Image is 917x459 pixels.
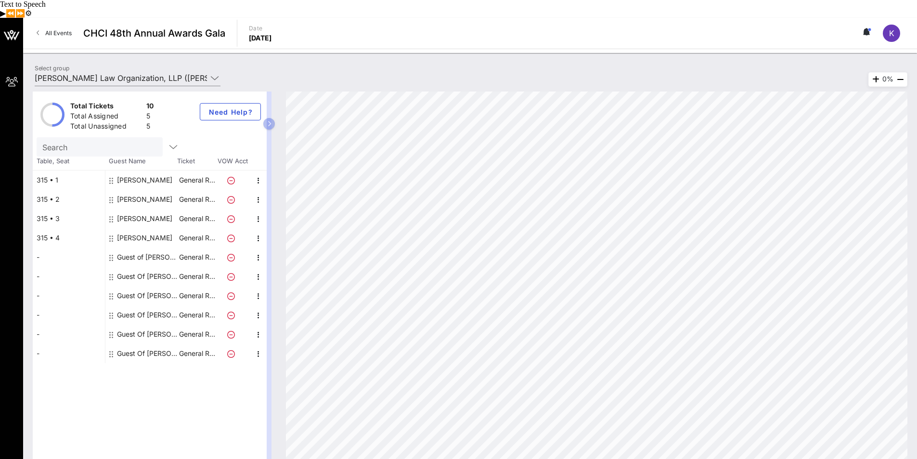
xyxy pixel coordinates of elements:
[33,190,105,209] div: 315 • 2
[178,267,216,286] p: General R…
[249,24,272,33] p: Date
[31,26,77,41] a: All Events
[117,286,178,305] div: Guest Of Olivarez Madruga Law Organization, LLP
[178,190,216,209] p: General R…
[200,103,261,120] button: Need Help?
[216,157,249,166] span: VOW Acct
[33,305,105,325] div: -
[33,248,105,267] div: -
[117,305,178,325] div: Guest Of Olivarez Madruga Law Organization, LLP
[6,9,15,18] button: Previous
[83,26,225,40] span: CHCI 48th Annual Awards Gala
[117,344,178,363] div: Guest Of Olivarez Madruga Law Organization, LLP
[178,305,216,325] p: General R…
[70,101,142,113] div: Total Tickets
[117,209,172,228] div: Javier Llano
[117,248,178,267] div: Guest of Olivarez Madruga Law Organization, LLP
[889,28,894,38] span: K
[178,248,216,267] p: General R…
[33,267,105,286] div: -
[883,25,900,42] div: K
[178,228,216,248] p: General R…
[105,157,177,166] span: Guest Name
[33,157,105,166] span: Table, Seat
[868,72,907,87] div: 0%
[33,325,105,344] div: -
[146,121,154,133] div: 5
[146,101,154,113] div: 10
[25,9,32,18] button: Settings
[70,121,142,133] div: Total Unassigned
[117,190,172,209] div: Dotti Mavromatis
[117,170,172,190] div: Rick Olivarez
[33,344,105,363] div: -
[33,228,105,248] div: 315 • 4
[208,108,253,116] span: Need Help?
[178,325,216,344] p: General R…
[117,228,172,248] div: Michelle Peña Burkholder
[117,267,178,286] div: Guest Of Olivarez Madruga Law Organization, LLP
[70,111,142,123] div: Total Assigned
[177,157,216,166] span: Ticket
[178,286,216,305] p: General R…
[35,65,69,72] label: Select group
[146,111,154,123] div: 5
[178,209,216,228] p: General R…
[33,209,105,228] div: 315 • 3
[249,33,272,43] p: [DATE]
[178,170,216,190] p: General R…
[33,286,105,305] div: -
[33,170,105,190] div: 315 • 1
[117,325,178,344] div: Guest Of Olivarez Madruga Law Organization, LLP
[178,344,216,363] p: General R…
[45,29,72,37] span: All Events
[15,9,25,18] button: Forward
